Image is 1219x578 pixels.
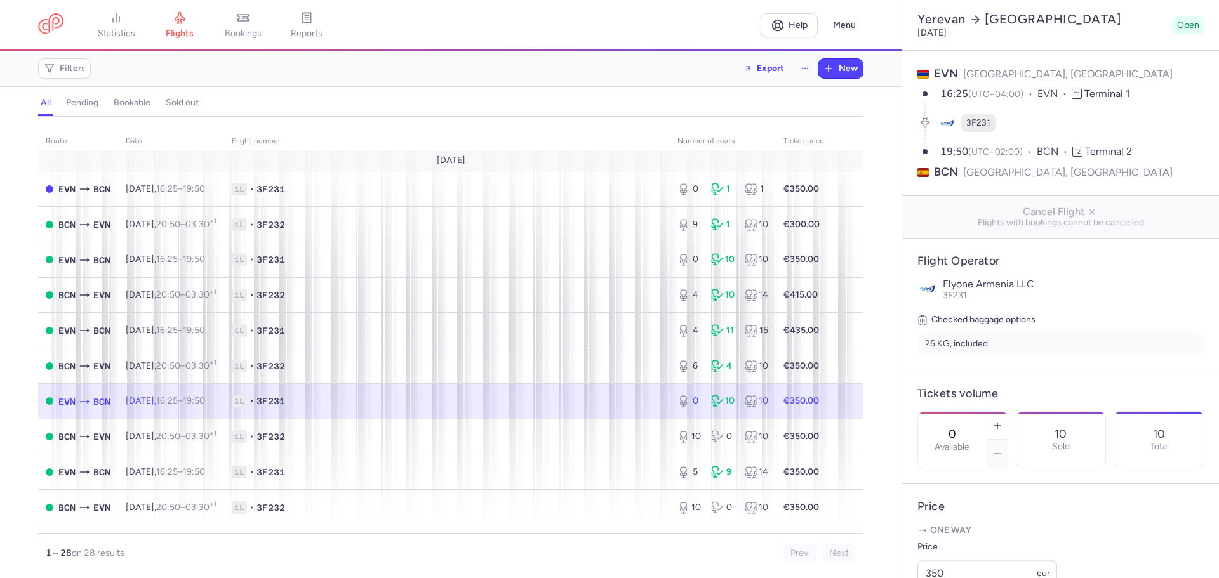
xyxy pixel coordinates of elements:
span: 1L [232,289,247,301]
span: 1L [232,253,247,266]
span: 3F231 [256,466,285,478]
time: [DATE] [917,27,947,38]
time: 20:50 [156,289,180,300]
div: 10 [745,218,768,231]
strong: €350.00 [783,254,819,265]
button: Next [822,544,856,563]
div: 10 [677,501,701,514]
span: 1L [232,218,247,231]
span: [DATE], [126,360,216,371]
time: 03:30 [185,289,216,300]
div: 9 [711,466,735,478]
span: [DATE], [126,254,205,265]
div: 10 [711,395,735,407]
span: Cancel Flight [912,206,1209,218]
h4: Flight Operator [917,254,1204,268]
span: BCN [934,164,958,180]
button: New [818,59,863,78]
div: 10 [745,501,768,514]
a: bookings [211,11,275,39]
span: [DATE], [126,183,205,194]
time: 16:25 [156,254,178,265]
span: 1L [232,324,247,337]
sup: +1 [210,358,216,367]
span: [DATE], [126,466,205,477]
span: EVN [93,501,110,515]
sup: +1 [210,288,216,296]
a: Help [761,13,818,37]
div: 1 [711,218,735,231]
button: Prev. [783,544,817,563]
span: EVN [93,430,110,443]
th: date [118,132,224,151]
span: • [250,466,254,478]
span: 1L [232,501,247,514]
div: 10 [711,289,735,301]
span: 3F232 [256,501,285,514]
div: 1 [745,183,768,195]
time: 03:30 [185,219,216,230]
span: EVN [58,182,76,196]
sup: +1 [210,430,216,438]
span: (UTC+02:00) [968,147,1023,157]
span: – [156,219,216,230]
div: 5 [677,466,701,478]
span: 3F231 [256,253,285,266]
time: 19:50 [940,145,968,157]
span: BCN [93,465,110,479]
span: • [250,430,254,443]
strong: 1 – 28 [46,548,72,558]
strong: €300.00 [783,219,820,230]
span: • [250,395,254,407]
label: Available [935,442,969,452]
strong: €350.00 [783,431,819,442]
span: New [839,63,858,74]
span: • [250,360,254,372]
li: 25 KG, included [917,332,1204,355]
p: 10 [1153,428,1165,440]
span: BCN [58,288,76,302]
div: 11 [711,324,735,337]
time: 20:50 [156,431,180,442]
h4: Price [917,499,1204,514]
span: BCN [93,182,110,196]
time: 20:50 [156,360,180,371]
span: [DATE], [126,289,216,300]
div: 10 [745,253,768,266]
span: EVN [93,218,110,232]
div: 0 [677,253,701,266]
th: number of seats [670,132,776,151]
div: 10 [711,253,735,266]
time: 19:50 [183,395,205,406]
span: • [250,183,254,195]
span: Terminal 2 [1085,145,1132,157]
time: 16:25 [156,325,178,336]
p: One way [917,524,1204,537]
button: Menu [825,13,863,37]
button: Filters [39,59,90,78]
sup: +1 [210,500,216,508]
span: 3F231 [256,183,285,195]
span: 3F231 [943,290,967,301]
strong: €350.00 [783,395,819,406]
div: 14 [745,289,768,301]
strong: €350.00 [783,183,819,194]
time: 03:30 [185,502,216,513]
span: – [156,325,205,336]
span: EVN [93,288,110,302]
span: Terminal 1 [1084,88,1130,100]
span: BCN [1037,145,1072,159]
span: 3F232 [256,430,285,443]
h4: bookable [114,97,150,108]
span: [DATE], [126,325,205,336]
div: 0 [711,430,735,443]
span: – [156,502,216,513]
time: 03:30 [185,431,216,442]
span: – [156,183,205,194]
time: 16:25 [156,466,178,477]
time: 16:25 [940,88,968,100]
div: 4 [677,289,701,301]
div: 4 [711,360,735,372]
p: Flyone Armenia LLC [943,279,1204,290]
span: BCN [93,324,110,338]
